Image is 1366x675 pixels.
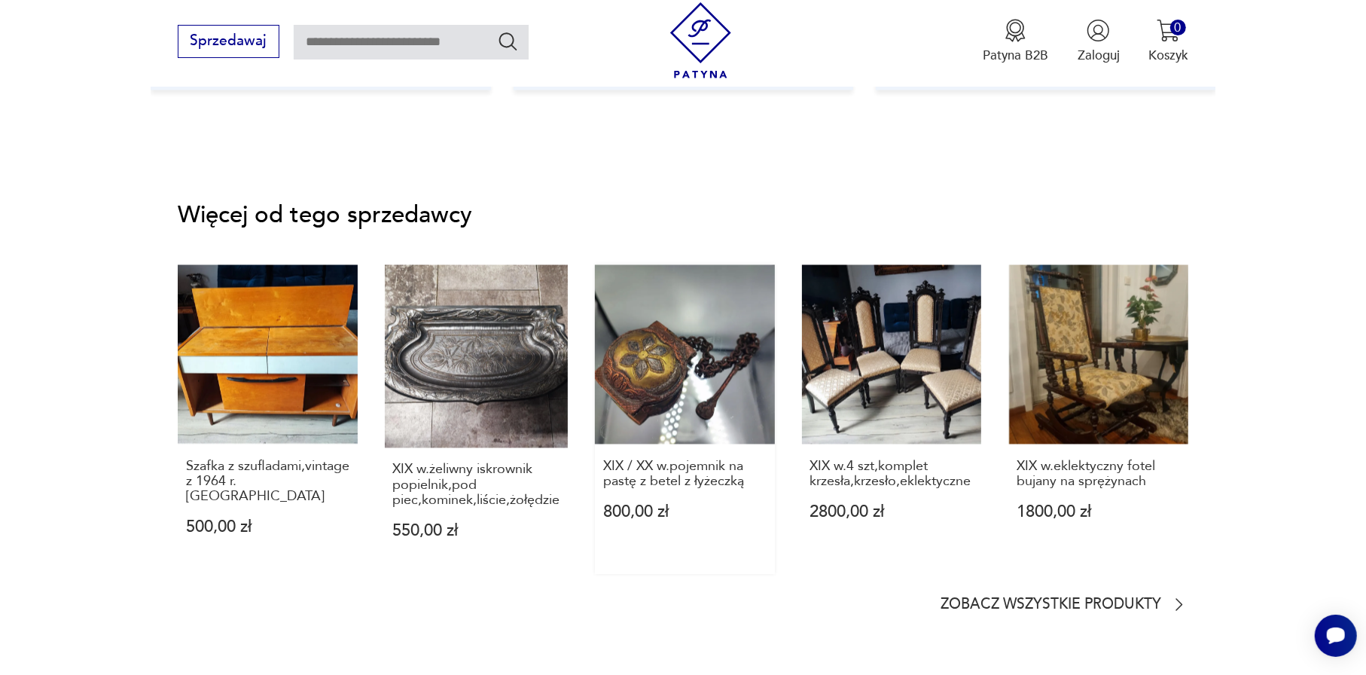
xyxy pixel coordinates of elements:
p: XIX / XX w.pojemnik na pastę z betel z łyżeczką [603,460,767,490]
a: XIX w.eklektyczny fotel bujany na sprężynachXIX w.eklektyczny fotel bujany na sprężynach1800,00 zł [1008,265,1188,575]
button: Szukaj [497,30,519,52]
button: Zaloguj [1078,19,1120,64]
p: Zaloguj [1078,47,1120,64]
iframe: Smartsupp widget button [1315,615,1357,657]
button: Sprzedawaj [178,25,279,58]
p: Koszyk [1148,47,1188,64]
a: Sprzedawaj [178,36,279,48]
p: XIX w.żeliwny iskrownik popielnik,pod piec,kominek,liście,żołędzie [392,463,560,509]
p: 800,00 zł [603,505,767,521]
a: Szafka z szufladami,vintage z 1964 r.BrnoSzafka z szufladami,vintage z 1964 r.[GEOGRAPHIC_DATA]50... [178,265,358,575]
div: 0 [1170,20,1186,35]
img: Ikona medalu [1004,19,1027,42]
p: 1800,00 zł [1017,505,1180,521]
button: 0Koszyk [1148,19,1188,64]
p: Patyna B2B [983,47,1048,64]
p: 500,00 zł [186,520,349,536]
a: Ikona medaluPatyna B2B [983,19,1048,64]
a: Zobacz wszystkie produkty [941,596,1188,614]
p: 550,00 zł [392,524,560,539]
p: Więcej od tego sprzedawcy [178,205,1188,227]
a: XIX w.żeliwny iskrownik popielnik,pod piec,kominek,liście,żołędzieXIX w.żeliwny iskrownik popieln... [385,265,569,575]
img: Ikona koszyka [1157,19,1180,42]
button: Patyna B2B [983,19,1048,64]
a: XIX / XX w.pojemnik na pastę z betel z łyżeczkąXIX / XX w.pojemnik na pastę z betel z łyżeczką800... [595,265,775,575]
img: Ikonka użytkownika [1087,19,1110,42]
p: Szafka z szufladami,vintage z 1964 r.[GEOGRAPHIC_DATA] [186,460,349,505]
p: XIX w.4 szt,komplet krzesła,krzesło,eklektyczne [810,460,974,490]
a: XIX w.4 szt,komplet krzesła,krzesło,eklektyczneXIX w.4 szt,komplet krzesła,krzesło,eklektyczne280... [802,265,982,575]
img: Patyna - sklep z meblami i dekoracjami vintage [663,2,739,78]
p: XIX w.eklektyczny fotel bujany na sprężynach [1017,460,1180,490]
p: Zobacz wszystkie produkty [941,600,1161,612]
p: 2800,00 zł [810,505,974,521]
